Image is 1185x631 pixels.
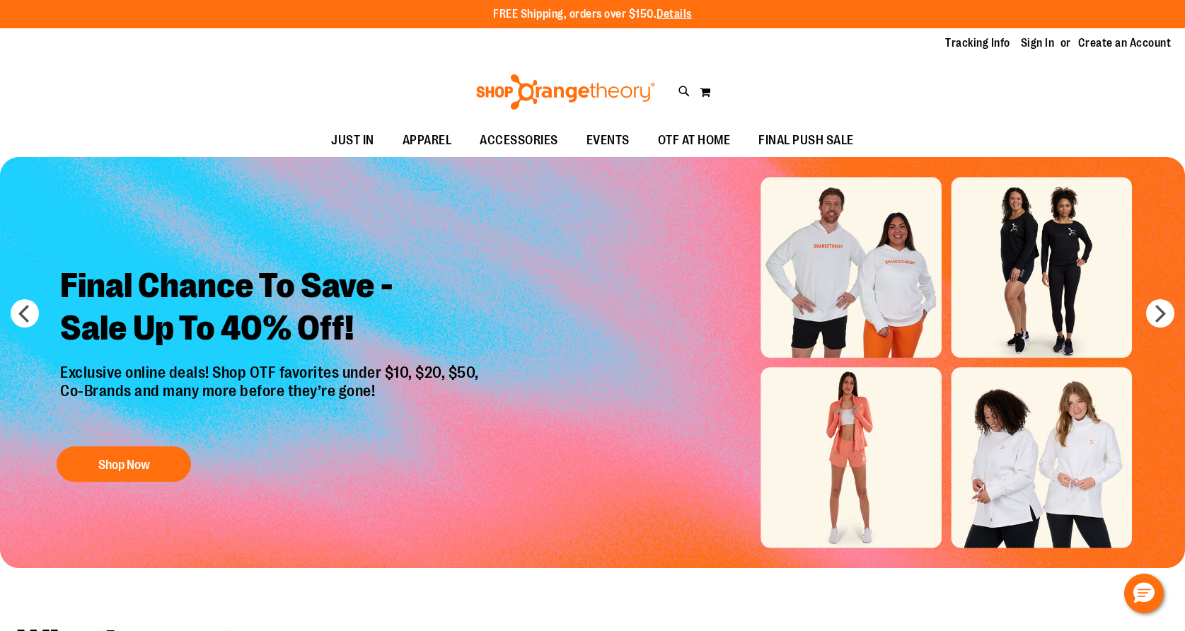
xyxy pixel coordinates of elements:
img: Shop Orangetheory [474,74,657,110]
span: JUST IN [331,125,374,156]
span: ACCESSORIES [480,125,558,156]
button: prev [11,299,39,328]
a: Details [657,8,692,21]
a: Sign In [1021,35,1055,51]
p: FREE Shipping, orders over $150. [493,6,692,23]
h2: Final Chance To Save - Sale Up To 40% Off! [50,254,493,364]
a: EVENTS [572,125,644,157]
a: APPAREL [388,125,466,157]
button: Shop Now [57,447,191,482]
a: FINAL PUSH SALE [744,125,868,157]
a: Tracking Info [945,35,1010,51]
a: ACCESSORIES [466,125,572,157]
span: OTF AT HOME [658,125,731,156]
span: EVENTS [586,125,630,156]
a: JUST IN [317,125,388,157]
button: next [1146,299,1174,328]
p: Exclusive online deals! Shop OTF favorites under $10, $20, $50, Co-Brands and many more before th... [50,364,493,433]
span: APPAREL [403,125,452,156]
a: Create an Account [1078,35,1172,51]
a: Final Chance To Save -Sale Up To 40% Off! Exclusive online deals! Shop OTF favorites under $10, $... [50,254,493,490]
button: Hello, have a question? Let’s chat. [1124,574,1164,613]
span: FINAL PUSH SALE [758,125,854,156]
a: OTF AT HOME [644,125,745,157]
